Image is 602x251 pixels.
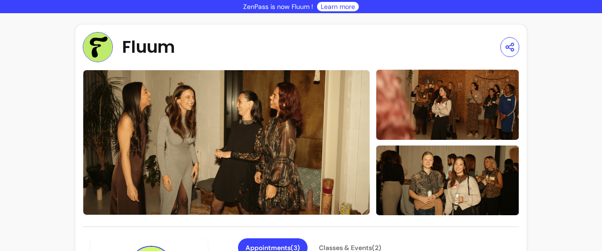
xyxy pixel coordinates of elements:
[376,144,519,216] img: image-2
[376,69,519,141] img: image-1
[321,2,355,11] a: Learn more
[83,70,370,215] img: image-0
[122,38,175,57] span: Fluum
[83,32,113,62] img: Provider image
[243,2,313,11] p: ZenPass is now Fluum !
